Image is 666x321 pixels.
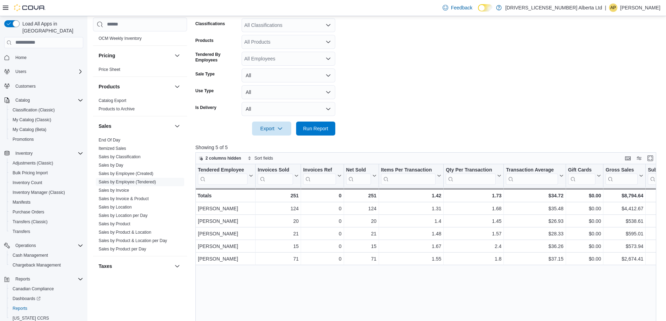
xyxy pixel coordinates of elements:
span: Customers [13,81,83,90]
button: Adjustments (Classic) [7,158,86,168]
div: Transaction Average [506,167,558,174]
button: All [242,102,335,116]
button: Invoices Ref [303,167,341,185]
label: Use Type [195,88,214,94]
a: Catalog Export [99,98,126,103]
span: Canadian Compliance [13,286,54,292]
div: Invoices Sold [258,167,293,185]
button: Chargeback Management [7,260,86,270]
a: Sales by Product & Location [99,230,151,235]
button: Qty Per Transaction [446,167,501,185]
span: Run Report [303,125,328,132]
div: $34.72 [506,191,563,200]
label: Is Delivery [195,105,216,110]
div: 1.8 [446,255,501,263]
span: Dashboards [10,294,83,303]
div: 1.55 [381,255,442,263]
div: $0.00 [568,217,601,225]
div: 71 [258,255,299,263]
button: Open list of options [325,56,331,61]
button: Customers [1,81,86,91]
span: Manifests [10,198,83,206]
a: Sales by Invoice & Product [99,196,149,201]
a: Price Sheet [99,67,120,72]
a: Sales by Day [99,163,123,168]
a: OCM Weekly Inventory [99,36,142,41]
div: Tendered Employee [198,167,248,185]
p: Showing 5 of 5 [195,144,661,151]
h3: Sales [99,123,112,130]
a: My Catalog (Classic) [10,116,54,124]
a: Sales by Employee (Tendered) [99,180,156,184]
div: $0.00 [568,255,601,263]
button: Pricing [99,52,172,59]
div: Gift Card Sales [568,167,595,185]
button: Gross Sales [606,167,643,185]
button: Sort fields [245,154,276,162]
span: [US_STATE] CCRS [13,315,49,321]
span: AP [610,3,616,12]
div: 0 [303,242,341,250]
div: $36.26 [506,242,563,250]
div: $26.93 [506,217,563,225]
span: Sort fields [255,155,273,161]
span: Classification (Classic) [13,107,55,113]
input: Dark Mode [478,4,493,12]
span: Chargeback Management [13,262,61,268]
span: Transfers (Classic) [13,219,48,225]
span: Customers [15,83,36,89]
div: Transaction Average [506,167,558,185]
div: $28.33 [506,229,563,238]
a: Sales by Classification [99,154,141,159]
a: Sales by Employee (Created) [99,171,153,176]
span: Promotions [13,137,34,142]
a: Sales by Location per Day [99,213,148,218]
div: Gross Sales [606,167,638,185]
button: Gift Cards [568,167,601,185]
span: My Catalog (Beta) [10,125,83,134]
button: All [242,68,335,82]
button: Taxes [99,263,172,270]
button: Reports [7,304,86,313]
button: Catalog [13,96,33,104]
label: Sale Type [195,71,215,77]
span: Promotions [10,135,83,144]
div: Items Per Transaction [381,167,436,174]
span: Classification (Classic) [10,106,83,114]
div: $573.94 [606,242,643,250]
div: 251 [258,191,299,200]
a: Itemized Sales [99,146,126,151]
h3: Pricing [99,52,115,59]
a: Sales by Invoice [99,188,129,193]
div: $538.61 [606,217,643,225]
a: Inventory Manager (Classic) [10,188,68,197]
button: Open list of options [325,22,331,28]
button: Catalog [1,95,86,105]
div: Invoices Sold [258,167,293,174]
a: Home [13,53,29,62]
span: Operations [13,241,83,250]
button: Reports [1,274,86,284]
div: 0 [303,217,341,225]
h3: Products [99,83,120,90]
div: 20 [258,217,299,225]
button: Inventory [13,149,35,158]
button: Inventory [1,148,86,158]
span: My Catalog (Classic) [13,117,51,123]
button: Net Sold [346,167,376,185]
div: [PERSON_NAME] [198,229,253,238]
div: 15 [346,242,377,250]
button: Promotions [7,134,86,144]
a: Inventory Count [10,178,45,187]
button: Manifests [7,197,86,207]
span: Sales by Product & Location per Day [99,238,167,243]
button: Taxes [173,262,181,270]
div: 2.4 [446,242,501,250]
button: Transfers [7,227,86,236]
span: Load All Apps in [GEOGRAPHIC_DATA] [20,20,83,34]
div: $595.01 [606,229,643,238]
